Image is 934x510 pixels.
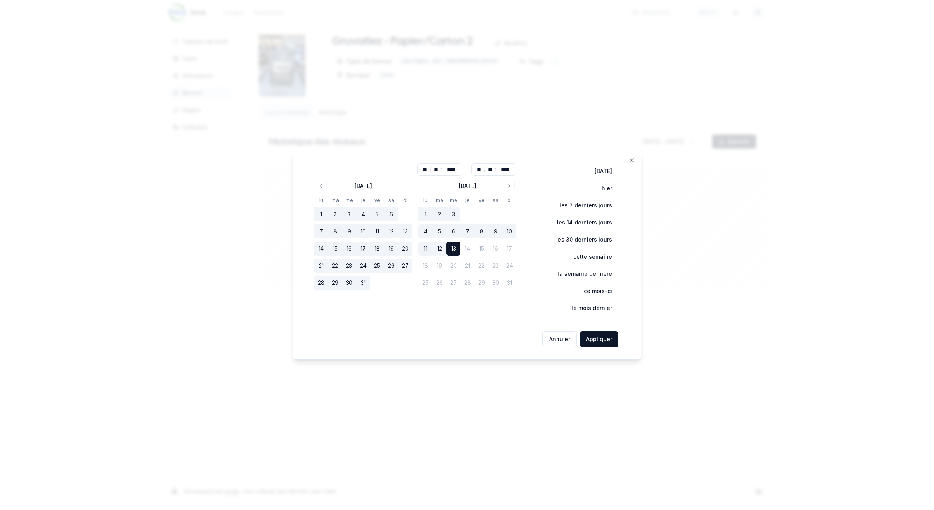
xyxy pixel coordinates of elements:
button: 27 [398,259,412,273]
button: 5 [370,207,384,221]
button: 4 [356,207,370,221]
button: 14 [314,242,328,256]
span: / [440,166,442,174]
button: 3 [446,207,460,221]
button: 11 [370,224,384,238]
th: mercredi [446,196,460,204]
th: dimanche [398,196,412,204]
button: 15 [328,242,342,256]
th: vendredi [474,196,488,204]
button: 12 [432,242,446,256]
button: 29 [328,276,342,290]
button: la semaine dernière [541,266,618,282]
th: samedi [488,196,502,204]
th: mardi [432,196,446,204]
span: / [484,166,486,174]
button: 10 [356,224,370,238]
button: hier [585,181,618,196]
button: 8 [474,224,488,238]
button: 5 [432,224,446,238]
button: 2 [328,207,342,221]
th: lundi [418,196,432,204]
button: 22 [328,259,342,273]
div: - [465,163,468,176]
button: 12 [384,224,398,238]
button: 13 [446,242,460,256]
span: / [430,166,432,174]
button: les 7 derniers jours [543,198,618,213]
button: 25 [370,259,384,273]
div: [DATE] [459,182,476,190]
button: 21 [314,259,328,273]
button: 18 [370,242,384,256]
button: 20 [398,242,412,256]
button: Appliquer [580,331,618,347]
button: 6 [446,224,460,238]
button: 30 [342,276,356,290]
th: mardi [328,196,342,204]
button: 3 [342,207,356,221]
button: 31 [356,276,370,290]
button: 2 [432,207,446,221]
button: cette semaine [557,249,618,265]
button: 16 [342,242,356,256]
button: 8 [328,224,342,238]
button: 17 [356,242,370,256]
button: 7 [460,224,474,238]
button: le mois dernier [555,300,618,316]
button: 13 [398,224,412,238]
button: ce mois-ci [567,283,618,299]
button: les 14 derniers jours [541,215,618,230]
span: / [494,166,496,174]
button: 11 [418,242,432,256]
button: 6 [384,207,398,221]
th: vendredi [370,196,384,204]
th: lundi [314,196,328,204]
button: 28 [314,276,328,290]
th: jeudi [356,196,370,204]
th: dimanche [502,196,516,204]
button: 26 [384,259,398,273]
button: 1 [418,207,432,221]
th: samedi [384,196,398,204]
th: jeudi [460,196,474,204]
button: 10 [502,224,516,238]
button: 19 [384,242,398,256]
button: 9 [488,224,502,238]
button: 9 [342,224,356,238]
button: [DATE] [578,163,618,179]
button: Annuler [542,331,577,347]
th: mercredi [342,196,356,204]
button: Go to next month [504,181,515,191]
button: 24 [356,259,370,273]
button: 1 [314,207,328,221]
div: [DATE] [355,182,372,190]
button: 7 [314,224,328,238]
button: les 30 derniers jours [540,232,618,247]
button: Go to previous month [316,181,327,191]
button: 4 [418,224,432,238]
button: 23 [342,259,356,273]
